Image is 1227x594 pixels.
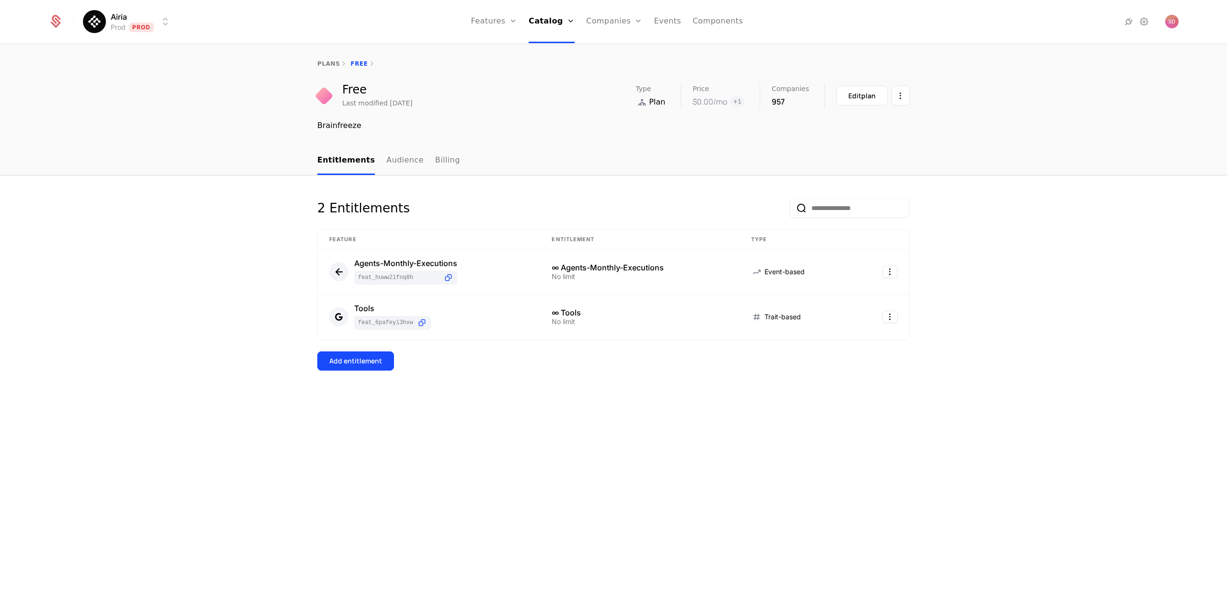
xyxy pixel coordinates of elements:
nav: Main [317,147,910,175]
div: $0.00 /mo [693,96,727,107]
div: No limit [552,318,728,325]
button: Select environment [86,11,171,32]
div: Prod [111,23,126,32]
span: Price [693,85,709,92]
div: Brainfreeze [317,120,910,131]
a: Billing [435,147,460,175]
img: Svetoslav Dodev [1165,15,1179,28]
span: Plan [649,96,665,108]
img: Airia [83,10,106,33]
th: Type [740,230,853,250]
a: plans [317,60,340,67]
button: Select action [891,86,910,105]
a: Settings [1138,16,1150,27]
span: Prod [129,23,154,32]
div: Add entitlement [329,356,382,366]
a: Audience [386,147,424,175]
button: Editplan [836,86,888,105]
div: 957 [772,96,809,107]
div: ∞ Tools [552,309,728,316]
div: Free [342,84,413,95]
div: Last modified [DATE] [342,98,413,108]
a: Entitlements [317,147,375,175]
span: feat_6PaFEyL3HXw [358,319,413,326]
span: Type [636,85,651,92]
ul: Choose Sub Page [317,147,460,175]
span: Trait-based [764,312,801,322]
span: + 1 [730,96,744,107]
button: Select action [882,266,898,278]
th: Entitlement [540,230,740,250]
span: Companies [772,85,809,92]
div: Edit plan [848,91,876,101]
div: ∞ Agents-Monthly-Executions [552,264,728,271]
div: Agents-Monthly-Executions [354,259,457,267]
div: 2 Entitlements [317,198,410,218]
div: Tools [354,304,431,312]
button: Select action [882,311,898,323]
span: feat_HUww2LFnQ8H [358,274,440,281]
span: Airia [111,11,127,23]
button: Open user button [1165,15,1179,28]
a: Integrations [1123,16,1134,27]
div: No limit [552,273,728,280]
span: Event-based [764,267,805,277]
button: Add entitlement [317,351,394,371]
th: Feature [318,230,540,250]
